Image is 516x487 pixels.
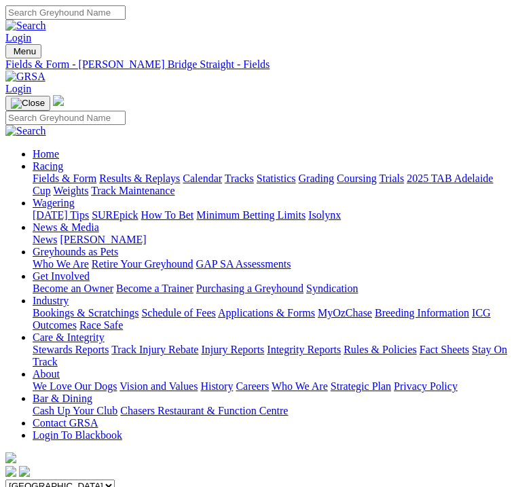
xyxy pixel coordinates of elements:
[201,344,264,355] a: Injury Reports
[308,209,341,221] a: Isolynx
[33,417,98,429] a: Contact GRSA
[33,344,511,368] div: Care & Integrity
[60,234,146,245] a: [PERSON_NAME]
[99,173,180,184] a: Results & Replays
[19,466,30,477] img: twitter.svg
[337,173,377,184] a: Coursing
[141,307,215,319] a: Schedule of Fees
[33,173,493,196] a: 2025 TAB Adelaide Cup
[33,173,96,184] a: Fields & Form
[33,246,118,257] a: Greyhounds as Pets
[116,283,193,294] a: Become a Trainer
[5,32,31,43] a: Login
[33,331,105,343] a: Care & Integrity
[394,380,458,392] a: Privacy Policy
[257,173,296,184] a: Statistics
[33,148,59,160] a: Home
[196,209,306,221] a: Minimum Betting Limits
[33,258,511,270] div: Greyhounds as Pets
[5,71,45,83] img: GRSA
[53,95,64,106] img: logo-grsa-white.png
[306,283,358,294] a: Syndication
[33,393,92,404] a: Bar & Dining
[420,344,469,355] a: Fact Sheets
[33,197,75,209] a: Wagering
[196,283,303,294] a: Purchasing a Greyhound
[225,173,254,184] a: Tracks
[5,111,126,125] input: Search
[33,405,511,417] div: Bar & Dining
[33,380,117,392] a: We Love Our Dogs
[91,185,174,196] a: Track Maintenance
[11,98,45,109] img: Close
[92,209,138,221] a: SUREpick
[141,209,194,221] a: How To Bet
[272,380,328,392] a: Who We Are
[33,405,117,416] a: Cash Up Your Club
[119,380,198,392] a: Vision and Values
[318,307,372,319] a: MyOzChase
[33,295,69,306] a: Industry
[5,466,16,477] img: facebook.svg
[218,307,315,319] a: Applications & Forms
[236,380,269,392] a: Careers
[33,283,511,295] div: Get Involved
[33,380,511,393] div: About
[33,234,511,246] div: News & Media
[120,405,288,416] a: Chasers Restaurant & Function Centre
[344,344,417,355] a: Rules & Policies
[299,173,334,184] a: Grading
[33,429,122,441] a: Login To Blackbook
[14,46,36,56] span: Menu
[33,221,99,233] a: News & Media
[79,319,123,331] a: Race Safe
[33,307,511,331] div: Industry
[5,58,511,71] a: Fields & Form - [PERSON_NAME] Bridge Straight - Fields
[33,173,511,197] div: Racing
[375,307,469,319] a: Breeding Information
[5,5,126,20] input: Search
[5,125,46,137] img: Search
[33,258,89,270] a: Who We Are
[267,344,341,355] a: Integrity Reports
[53,185,88,196] a: Weights
[379,173,404,184] a: Trials
[33,209,511,221] div: Wagering
[92,258,193,270] a: Retire Your Greyhound
[33,283,113,294] a: Become an Owner
[33,368,60,380] a: About
[33,160,63,172] a: Racing
[33,344,507,367] a: Stay On Track
[33,344,109,355] a: Stewards Reports
[33,270,90,282] a: Get Involved
[5,96,50,111] button: Toggle navigation
[200,380,233,392] a: History
[331,380,391,392] a: Strategic Plan
[111,344,198,355] a: Track Injury Rebate
[33,209,89,221] a: [DATE] Tips
[5,83,31,94] a: Login
[5,44,41,58] button: Toggle navigation
[33,307,139,319] a: Bookings & Scratchings
[33,307,491,331] a: ICG Outcomes
[5,20,46,32] img: Search
[196,258,291,270] a: GAP SA Assessments
[33,234,57,245] a: News
[183,173,222,184] a: Calendar
[5,452,16,463] img: logo-grsa-white.png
